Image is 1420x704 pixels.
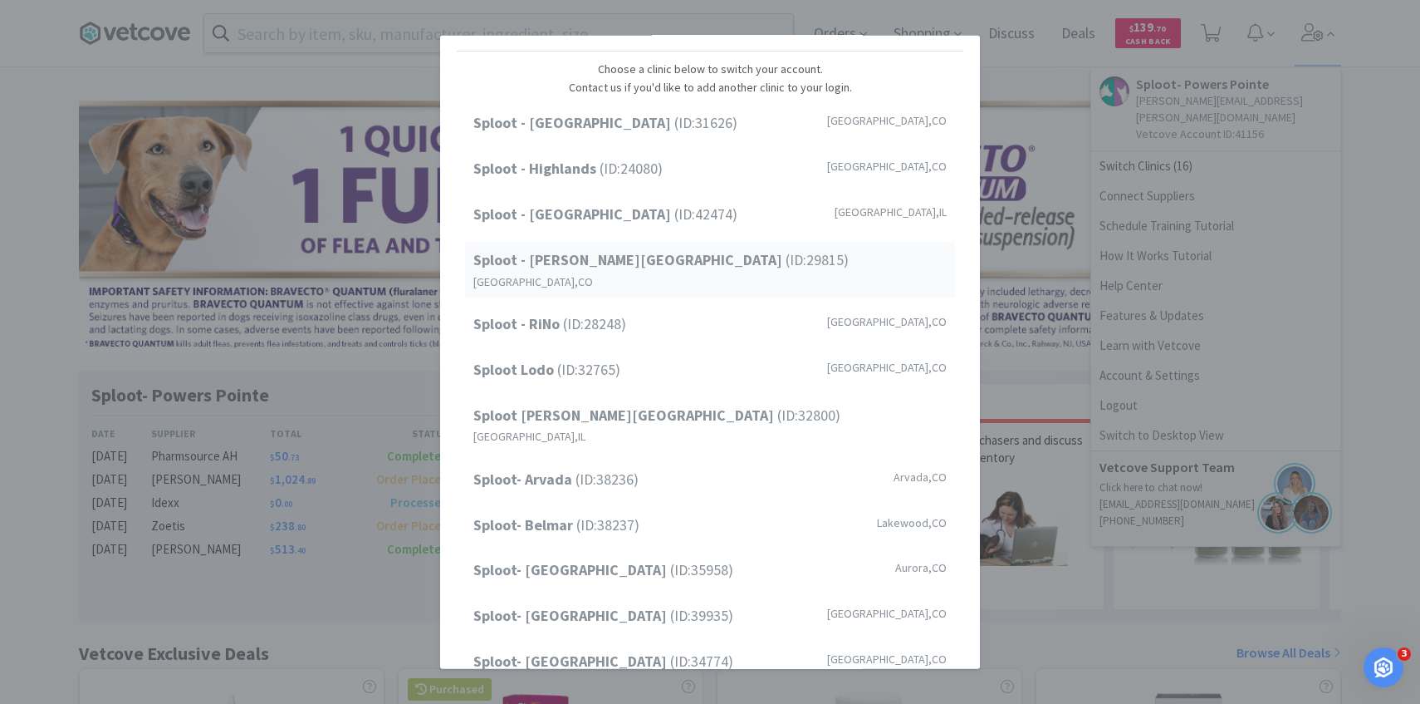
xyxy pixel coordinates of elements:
[473,559,733,583] span: (ID: 35958 )
[473,113,674,132] strong: Sploot - [GEOGRAPHIC_DATA]
[827,650,947,668] span: [GEOGRAPHIC_DATA] , CO
[473,204,674,224] strong: Sploot - [GEOGRAPHIC_DATA]
[473,513,639,537] span: (ID: 38237 )
[465,60,955,97] p: Choose a clinic below to switch your account. Contact us if you'd like to add another clinic to y...
[473,427,585,446] span: [GEOGRAPHIC_DATA] , IL
[1398,647,1411,661] span: 3
[827,157,947,175] span: [GEOGRAPHIC_DATA] , CO
[473,560,670,579] strong: Sploot- [GEOGRAPHIC_DATA]
[473,313,626,337] span: (ID: 28248 )
[473,405,777,424] strong: Sploot [PERSON_NAME][GEOGRAPHIC_DATA]
[827,313,947,331] span: [GEOGRAPHIC_DATA] , CO
[473,249,849,273] span: (ID: 29815 )
[473,250,786,269] strong: Sploot - [PERSON_NAME][GEOGRAPHIC_DATA]
[473,159,600,178] strong: Sploot - Highlands
[473,606,670,625] strong: Sploot- [GEOGRAPHIC_DATA]
[473,358,620,382] span: (ID: 32765 )
[1364,647,1403,687] iframe: Intercom live chat
[473,650,733,674] span: (ID: 34774 )
[473,203,737,227] span: (ID: 42474 )
[473,111,737,135] span: (ID: 31626 )
[473,314,563,333] strong: Sploot - RiNo
[877,513,947,531] span: Lakewood , CO
[473,403,840,427] span: (ID: 32800 )
[827,111,947,130] span: [GEOGRAPHIC_DATA] , CO
[894,468,947,486] span: Arvada , CO
[827,604,947,623] span: [GEOGRAPHIC_DATA] , CO
[473,652,670,671] strong: Sploot- [GEOGRAPHIC_DATA]
[473,468,639,492] span: (ID: 38236 )
[835,203,947,221] span: [GEOGRAPHIC_DATA] , IL
[473,604,733,628] span: (ID: 39935 )
[473,157,663,181] span: (ID: 24080 )
[827,358,947,377] span: [GEOGRAPHIC_DATA] , CO
[473,273,593,291] span: [GEOGRAPHIC_DATA] , CO
[895,559,947,577] span: Aurora , CO
[473,514,576,534] strong: Sploot- Belmar
[473,360,557,379] strong: Sploot Lodo
[473,470,575,489] strong: Sploot- Arvada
